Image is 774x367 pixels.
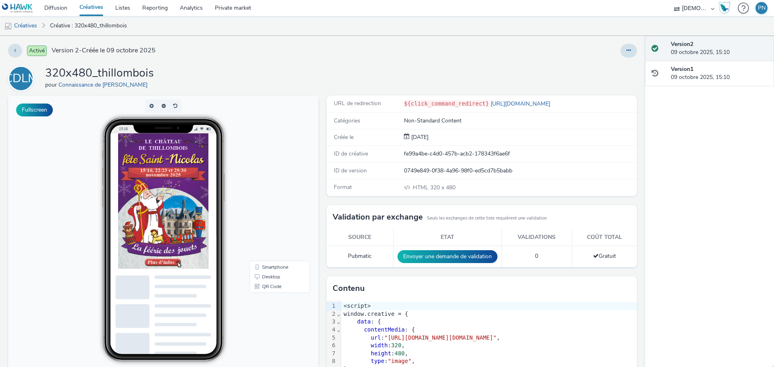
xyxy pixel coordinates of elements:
span: Format [334,183,352,191]
span: URL de redirection [334,100,381,107]
span: Catégories [334,117,360,124]
div: : , [341,334,637,342]
code: ${click_command_redirect} [404,100,489,107]
span: type [371,358,385,364]
div: 4 [327,326,337,334]
strong: Version 2 [671,40,693,48]
div: Création 09 octobre 2025, 15:10 [410,133,429,141]
li: Smartphone [243,167,300,176]
div: : , [341,357,637,365]
th: Validations [501,229,572,246]
span: "image" [388,358,412,364]
small: Seuls les exchanges de cette liste requièrent une validation [427,215,547,222]
span: Fold line [337,311,341,317]
h3: Contenu [333,282,365,294]
div: 09 octobre 2025, 15:10 [671,65,768,82]
span: 320 x 480 [412,184,456,191]
h3: Validation par exchange [333,211,423,223]
span: ID de version [334,167,367,174]
div: : { [341,326,637,334]
span: width [371,342,388,348]
th: Etat [393,229,501,246]
span: 0 [535,252,538,260]
span: url [371,334,381,341]
div: window.creative = { [341,310,637,318]
button: Envoyer une demande de validation [397,250,497,263]
a: Connaissance de [PERSON_NAME] [58,81,151,89]
span: Smartphone [254,169,280,174]
li: QR Code [243,186,300,196]
div: 09 octobre 2025, 15:10 [671,40,768,57]
a: Créative : 320x480_thillombois [46,16,131,35]
span: Desktop [254,179,272,184]
span: HTML [413,184,430,191]
img: undefined Logo [2,3,33,13]
span: contentMedia [364,326,405,333]
div: fe99a4be-c4d0-457b-acb2-178343f6ae6f [404,150,636,158]
img: Hawk Academy [718,2,730,15]
span: [DATE] [410,133,429,141]
td: Pubmatic [327,246,393,267]
span: Fold line [337,326,341,333]
span: Fold line [337,318,341,325]
span: 15:16 [111,31,120,35]
div: 0749e849-0f38-4a96-98f0-ed5cd7b5babb [404,167,636,175]
div: : { [341,318,637,326]
span: Créée le [334,133,354,141]
span: 480 [395,350,405,357]
span: Activé [27,46,47,56]
span: height [371,350,391,357]
h1: 320x480_thillombois [45,66,154,81]
a: CDLM [8,75,37,82]
div: CDLM [4,67,38,90]
div: : , [341,342,637,350]
div: : , [341,350,637,358]
span: data [357,318,371,325]
div: 8 [327,357,337,365]
span: QR Code [254,189,273,193]
th: Source [327,229,393,246]
th: Coût total [572,229,637,246]
button: Fullscreen [16,104,53,116]
span: "[URL][DOMAIN_NAME][DOMAIN_NAME]" [384,334,496,341]
span: Gratuit [593,252,616,260]
div: PN [758,2,766,14]
div: 1 [327,302,337,310]
strong: Version 1 [671,65,693,73]
div: 2 [327,310,337,318]
div: 6 [327,342,337,350]
div: 5 [327,334,337,342]
a: [URL][DOMAIN_NAME] [489,100,553,108]
div: 3 [327,318,337,326]
span: Version 2 - Créée le 09 octobre 2025 [52,46,156,55]
div: 7 [327,350,337,358]
div: <script> [341,302,637,310]
span: ID de créative [334,150,368,158]
span: pour [45,81,58,89]
span: 320 [391,342,401,348]
li: Desktop [243,176,300,186]
a: Hawk Academy [718,2,734,15]
img: mobile [4,22,12,30]
div: Non-Standard Content [404,117,636,125]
